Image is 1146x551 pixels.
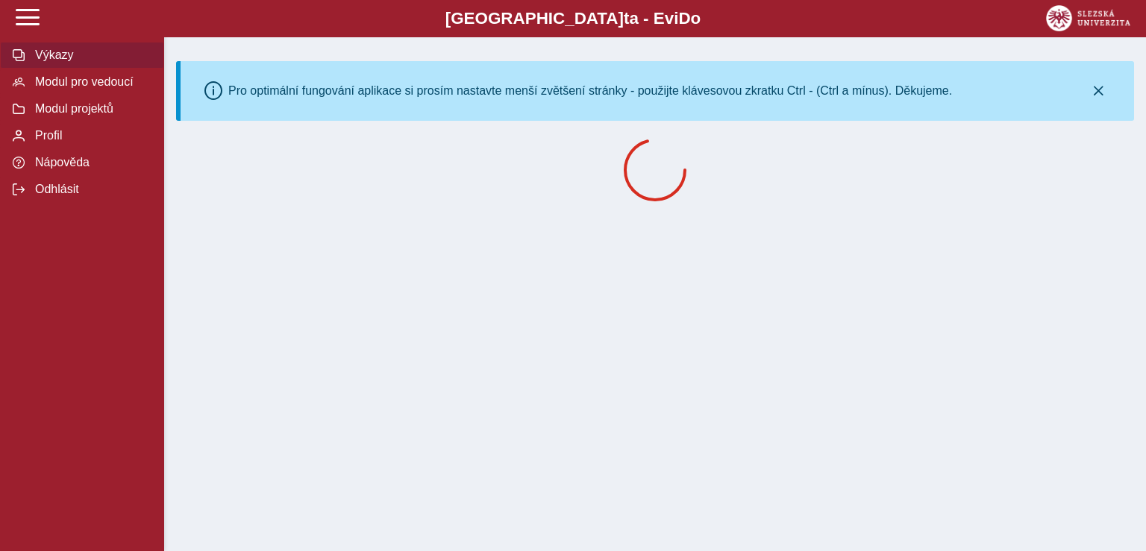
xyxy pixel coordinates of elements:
[31,156,151,169] span: Nápověda
[678,9,690,28] span: D
[624,9,629,28] span: t
[691,9,701,28] span: o
[31,102,151,116] span: Modul projektů
[228,84,952,98] div: Pro optimální fungování aplikace si prosím nastavte menší zvětšení stránky - použijte klávesovou ...
[31,75,151,89] span: Modul pro vedoucí
[31,129,151,142] span: Profil
[31,183,151,196] span: Odhlásit
[31,48,151,62] span: Výkazy
[45,9,1101,28] b: [GEOGRAPHIC_DATA] a - Evi
[1046,5,1130,31] img: logo_web_su.png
